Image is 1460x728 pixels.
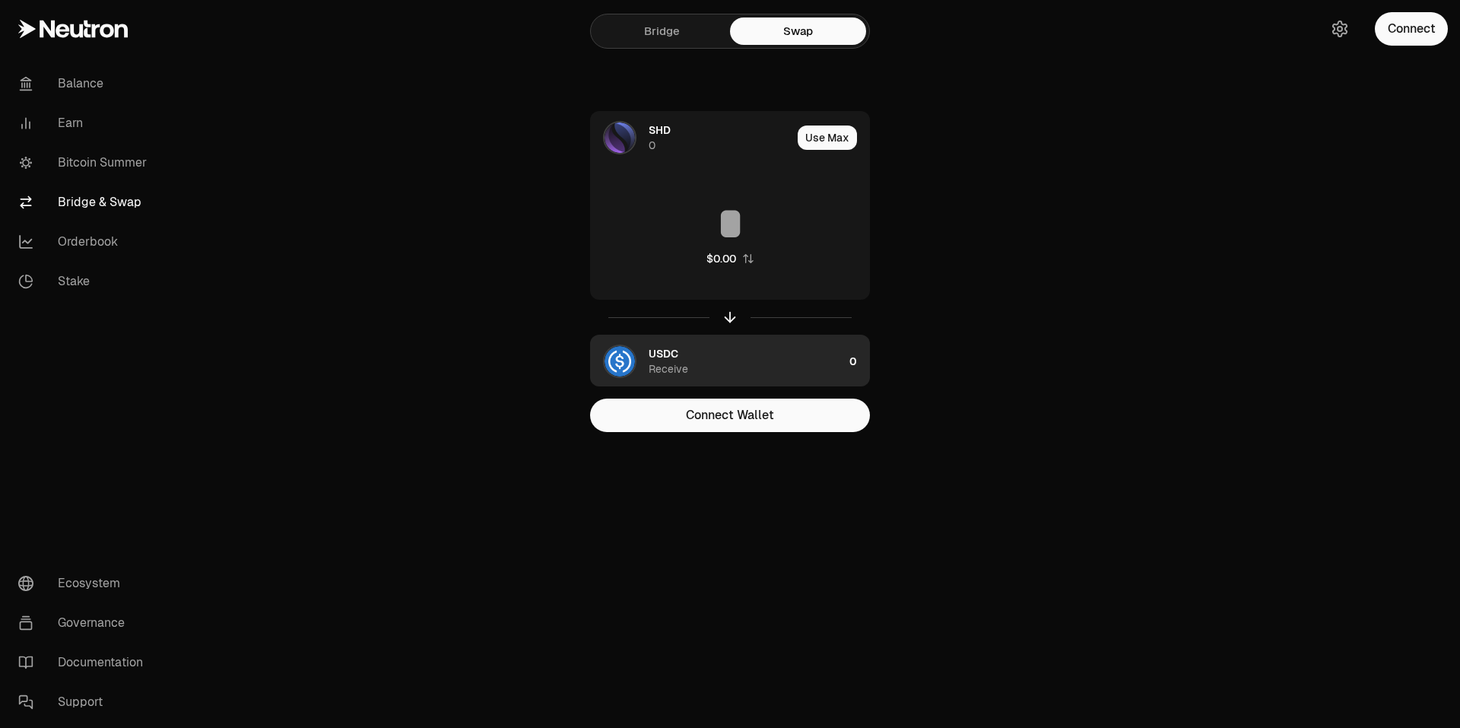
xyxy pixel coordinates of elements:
[649,122,671,138] span: SHD
[649,346,678,361] span: USDC
[1375,12,1448,46] button: Connect
[605,346,635,377] img: USDC Logo
[798,126,857,150] button: Use Max
[6,222,164,262] a: Orderbook
[706,251,754,266] button: $0.00
[594,17,730,45] a: Bridge
[591,335,843,387] div: USDC LogoUSDCReceive
[6,143,164,183] a: Bitcoin Summer
[6,564,164,603] a: Ecosystem
[6,262,164,301] a: Stake
[6,682,164,722] a: Support
[849,335,869,387] div: 0
[730,17,866,45] a: Swap
[6,64,164,103] a: Balance
[591,335,869,387] button: USDC LogoUSDCReceive0
[6,183,164,222] a: Bridge & Swap
[649,138,655,153] div: 0
[706,251,736,266] div: $0.00
[6,103,164,143] a: Earn
[649,361,688,377] div: Receive
[591,112,792,164] div: SHD LogoSHD0
[6,643,164,682] a: Documentation
[605,122,635,153] img: SHD Logo
[590,399,870,432] button: Connect Wallet
[6,603,164,643] a: Governance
